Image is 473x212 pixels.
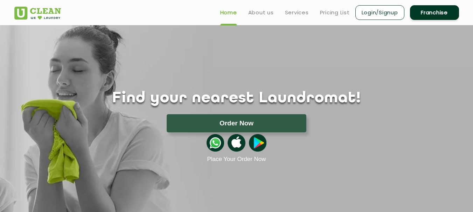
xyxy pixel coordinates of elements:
[167,114,306,132] button: Order Now
[320,8,350,17] a: Pricing List
[207,134,224,152] img: whatsappicon.png
[248,8,274,17] a: About us
[249,134,266,152] img: playstoreicon.png
[355,5,404,20] a: Login/Signup
[285,8,309,17] a: Services
[14,7,61,20] img: UClean Laundry and Dry Cleaning
[9,90,464,107] h1: Find your nearest Laundromat!
[220,8,237,17] a: Home
[410,5,459,20] a: Franchise
[207,156,266,163] a: Place Your Order Now
[228,134,245,152] img: apple-icon.png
